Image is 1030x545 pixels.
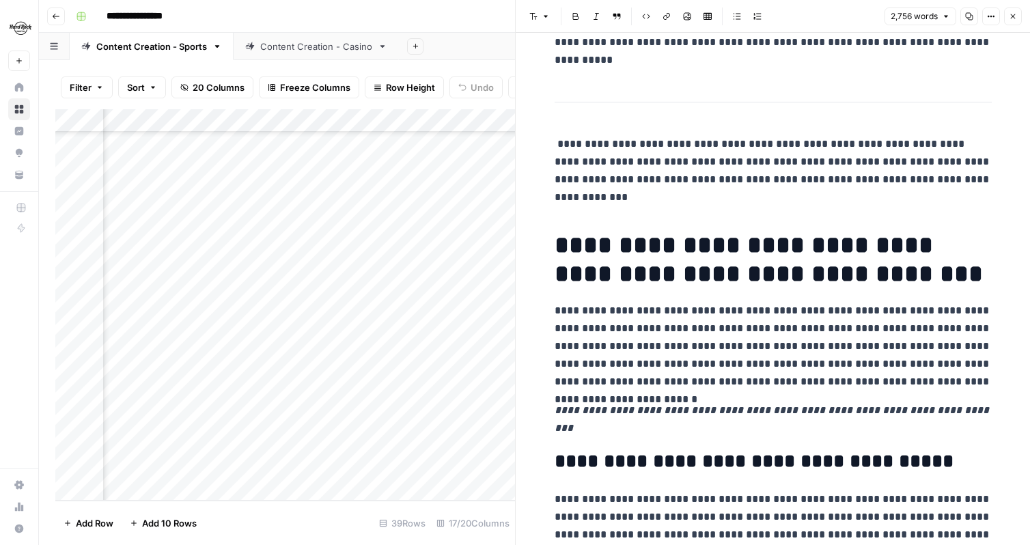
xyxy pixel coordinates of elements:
div: Content Creation - Casino [260,40,372,53]
button: Sort [118,76,166,98]
button: Undo [449,76,503,98]
button: 20 Columns [171,76,253,98]
span: Undo [471,81,494,94]
a: Content Creation - Sports [70,33,234,60]
img: Hard Rock Digital Logo [8,16,33,40]
span: 20 Columns [193,81,245,94]
a: Home [8,76,30,98]
a: Opportunities [8,142,30,164]
a: Your Data [8,164,30,186]
span: Filter [70,81,92,94]
button: Row Height [365,76,444,98]
a: Settings [8,474,30,496]
a: Content Creation - Casino [234,33,399,60]
a: Browse [8,98,30,120]
div: Content Creation - Sports [96,40,207,53]
button: Help + Support [8,518,30,540]
button: 2,756 words [885,8,956,25]
div: 39 Rows [374,512,431,534]
span: Add 10 Rows [142,516,197,530]
span: 2,756 words [891,10,938,23]
button: Add 10 Rows [122,512,205,534]
a: Usage [8,496,30,518]
span: Add Row [76,516,113,530]
div: 17/20 Columns [431,512,515,534]
span: Sort [127,81,145,94]
button: Freeze Columns [259,76,359,98]
a: Insights [8,120,30,142]
span: Row Height [386,81,435,94]
span: Freeze Columns [280,81,350,94]
button: Workspace: Hard Rock Digital [8,11,30,45]
button: Add Row [55,512,122,534]
button: Filter [61,76,113,98]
